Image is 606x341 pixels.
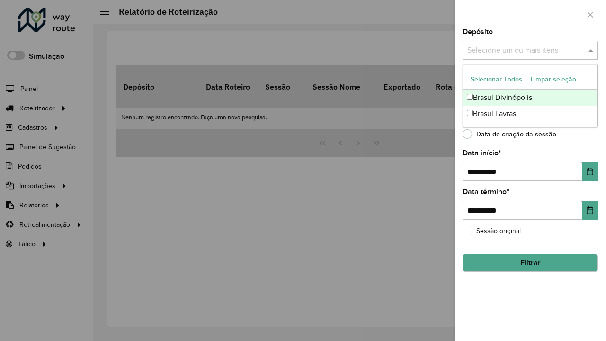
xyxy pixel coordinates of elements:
[463,26,493,37] label: Depósito
[463,129,556,139] label: Data de criação da sessão
[582,162,598,181] button: Choose Date
[463,64,598,127] ng-dropdown-panel: Options list
[463,226,521,236] label: Sessão original
[463,254,598,272] button: Filtrar
[582,201,598,220] button: Choose Date
[463,186,509,197] label: Data término
[463,90,597,106] div: Brasul Divinópolis
[466,72,526,87] button: Selecionar Todos
[526,72,580,87] button: Limpar seleção
[463,147,501,159] label: Data início
[463,106,597,122] div: Brasul Lavras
